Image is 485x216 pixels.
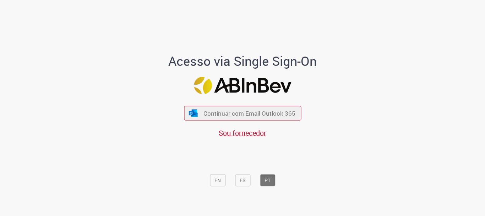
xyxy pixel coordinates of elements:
button: PT [260,174,275,186]
img: Logo ABInBev [194,77,291,94]
button: EN [210,174,225,186]
button: ES [235,174,250,186]
button: ícone Azure/Microsoft 360 Continuar com Email Outlook 365 [184,106,301,121]
a: Sou fornecedor [219,128,266,138]
h1: Acesso via Single Sign-On [144,54,341,68]
img: ícone Azure/Microsoft 360 [189,109,198,117]
span: Continuar com Email Outlook 365 [203,109,295,117]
